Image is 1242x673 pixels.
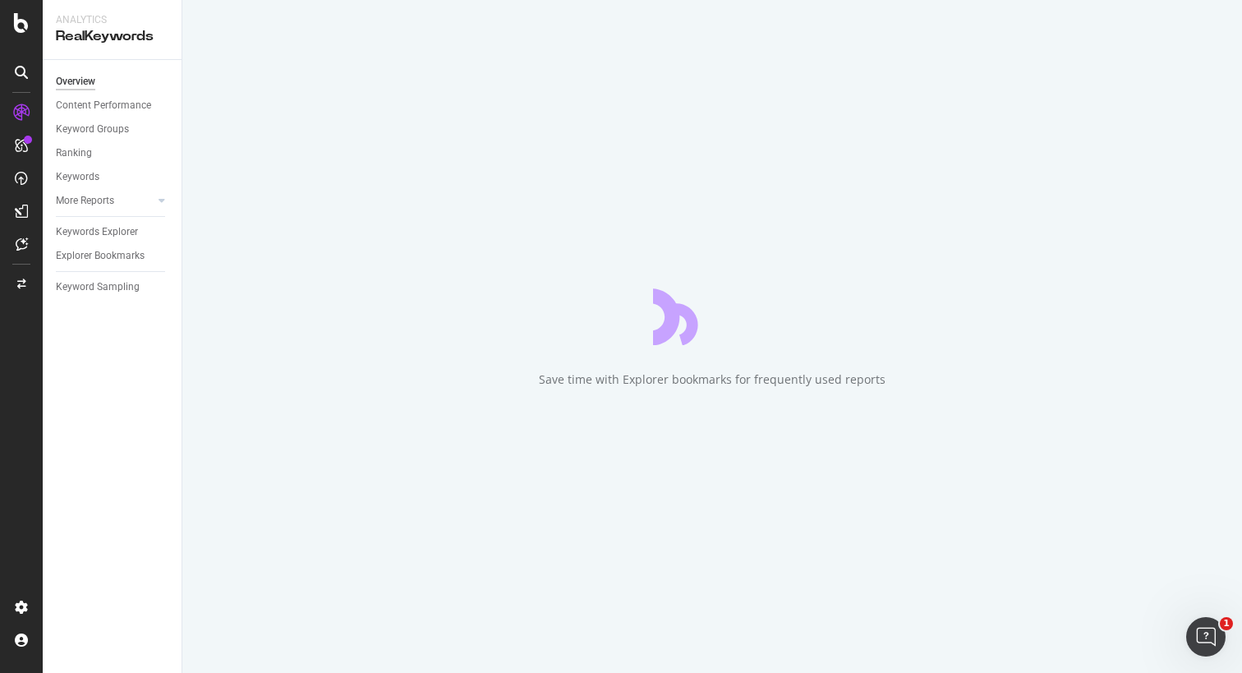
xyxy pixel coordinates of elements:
div: Keyword Sampling [56,279,140,296]
div: Keyword Groups [56,121,129,138]
div: Save time with Explorer bookmarks for frequently used reports [539,371,885,388]
a: Keywords [56,168,170,186]
div: Keywords [56,168,99,186]
div: Explorer Bookmarks [56,247,145,265]
div: Content Performance [56,97,151,114]
div: Ranking [56,145,92,162]
div: animation [653,286,771,345]
span: 1 [1220,617,1233,630]
div: Overview [56,73,95,90]
div: Analytics [56,13,168,27]
div: RealKeywords [56,27,168,46]
div: More Reports [56,192,114,210]
a: More Reports [56,192,154,210]
a: Keyword Groups [56,121,170,138]
a: Overview [56,73,170,90]
a: Explorer Bookmarks [56,247,170,265]
a: Ranking [56,145,170,162]
a: Content Performance [56,97,170,114]
a: Keywords Explorer [56,224,170,241]
div: Keywords Explorer [56,224,138,241]
a: Keyword Sampling [56,279,170,296]
iframe: Intercom live chat [1186,617,1226,657]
